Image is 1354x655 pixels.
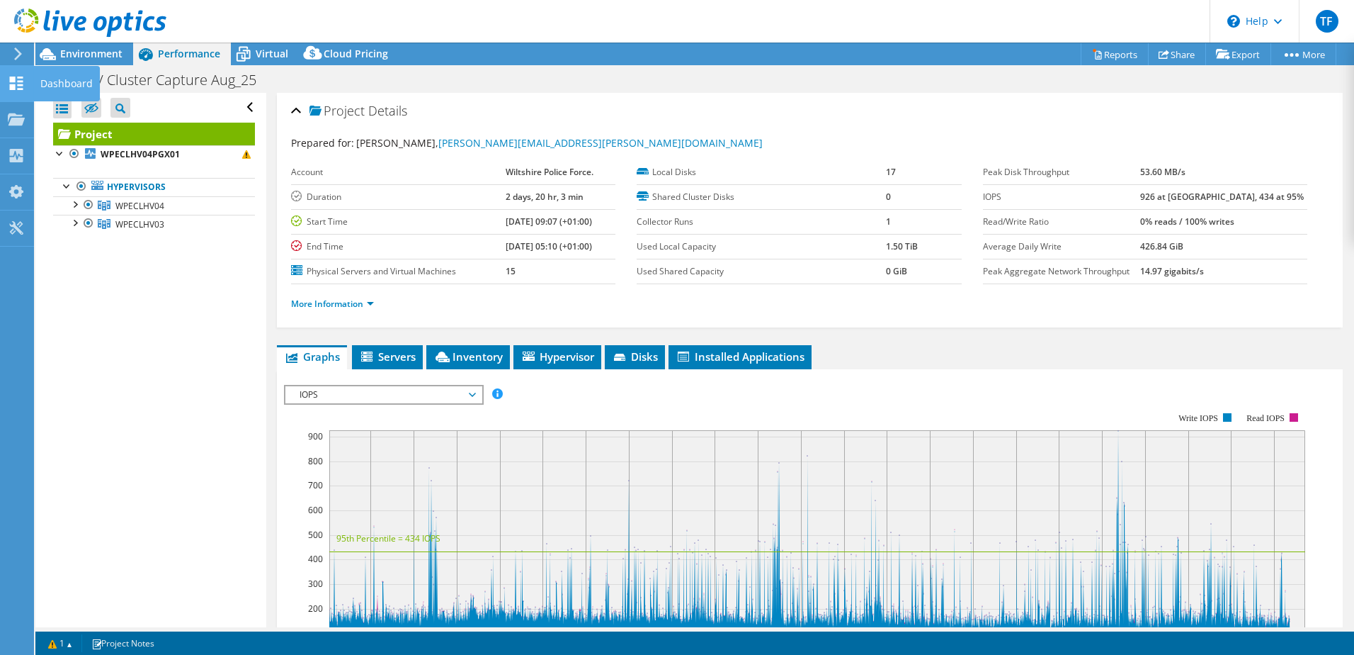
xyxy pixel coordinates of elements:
[1140,240,1183,252] b: 426.84 GiB
[292,386,474,403] span: IOPS
[53,196,255,215] a: WPECLHV04
[308,504,323,516] text: 600
[506,240,592,252] b: [DATE] 05:10 (+01:00)
[506,265,516,277] b: 15
[983,190,1140,204] label: IOPS
[101,148,180,160] b: WPECLHV04PGX01
[1140,166,1185,178] b: 53.60 MB/s
[53,215,255,233] a: WPECLHV03
[336,532,440,544] text: 95th Percentile = 434 IOPS
[284,349,340,364] span: Graphs
[886,191,891,203] b: 0
[1140,265,1204,277] b: 14.97 gigabits/s
[53,123,255,145] a: Project
[983,264,1140,279] label: Peak Aggregate Network Throughput
[637,190,885,204] label: Shared Cluster Disks
[291,298,374,310] a: More Information
[506,166,593,178] b: Wiltshire Police Force.
[983,215,1140,229] label: Read/Write Ratio
[309,104,365,118] span: Project
[637,240,885,254] label: Used Local Capacity
[886,215,891,228] b: 1
[886,166,896,178] b: 17
[1081,43,1149,65] a: Reports
[308,578,323,590] text: 300
[291,264,506,279] label: Physical Servers and Virtual Machines
[356,136,763,150] span: [PERSON_NAME],
[886,240,918,252] b: 1.50 TiB
[1205,43,1271,65] a: Export
[38,634,82,652] a: 1
[81,634,164,652] a: Project Notes
[983,165,1140,179] label: Peak Disk Throughput
[1140,215,1234,228] b: 0% reads / 100% writes
[506,191,584,203] b: 2 days, 20 hr, 3 min
[676,349,804,364] span: Installed Applications
[308,430,323,442] text: 900
[983,240,1140,254] label: Average Daily Write
[1178,413,1218,423] text: Write IOPS
[637,165,885,179] label: Local Disks
[520,349,594,364] span: Hypervisor
[308,627,323,639] text: 100
[1246,413,1285,423] text: Read IOPS
[438,136,763,150] a: [PERSON_NAME][EMAIL_ADDRESS][PERSON_NAME][DOMAIN_NAME]
[1316,10,1338,33] span: TF
[1148,43,1206,65] a: Share
[115,218,164,230] span: WPECLHV03
[308,529,323,541] text: 500
[115,200,164,212] span: WPECLHV04
[433,349,503,364] span: Inventory
[1140,191,1304,203] b: 926 at [GEOGRAPHIC_DATA], 434 at 95%
[53,178,255,196] a: Hypervisors
[612,349,658,364] span: Disks
[359,349,416,364] span: Servers
[291,215,506,229] label: Start Time
[60,47,123,60] span: Environment
[291,165,506,179] label: Account
[637,215,885,229] label: Collector Runs
[291,190,506,204] label: Duration
[158,47,220,60] span: Performance
[308,603,323,615] text: 200
[256,47,288,60] span: Virtual
[637,264,885,279] label: Used Shared Capacity
[308,455,323,467] text: 800
[308,553,323,565] text: 400
[324,47,388,60] span: Cloud Pricing
[291,136,354,150] label: Prepared for:
[1270,43,1336,65] a: More
[53,145,255,164] a: WPECLHV04PGX01
[886,265,907,277] b: 0 GiB
[506,215,592,228] b: [DATE] 09:07 (+01:00)
[291,240,506,254] label: End Time
[1227,15,1240,28] svg: \n
[308,479,323,491] text: 700
[33,66,100,101] div: Dashboard
[46,72,278,88] h1: Hyper-V Cluster Capture Aug_25
[368,102,407,119] span: Details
